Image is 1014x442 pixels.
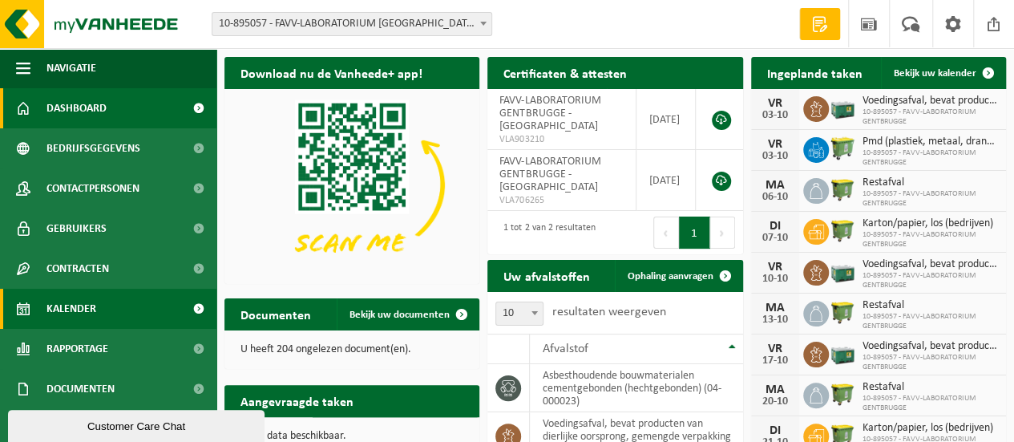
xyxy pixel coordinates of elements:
[829,298,856,326] img: WB-1100-HPE-GN-50
[863,394,998,413] span: 10-895057 - FAVV-LABORATORIUM GENTBRUGGE
[551,306,665,318] label: resultaten weergeven
[46,88,107,128] span: Dashboard
[759,192,791,203] div: 06-10
[829,339,856,367] img: PB-LB-0680-HPE-GN-01
[495,302,543,326] span: 10
[240,431,463,442] p: Geen data beschikbaar.
[224,89,479,281] img: Download de VHEPlus App
[759,355,791,367] div: 17-10
[751,57,879,88] h2: Ingeplande taken
[863,148,998,168] span: 10-895057 - FAVV-LABORATORIUM GENTBRUGGE
[487,260,605,291] h2: Uw afvalstoffen
[863,381,998,394] span: Restafval
[710,217,735,249] button: Next
[653,217,679,249] button: Previous
[829,135,856,162] img: WB-0660-HPE-GN-50
[542,343,588,355] span: Afvalstof
[863,422,998,435] span: Karton/papier, los (bedrijven)
[759,424,791,437] div: DI
[46,209,107,249] span: Gebruikers
[863,136,998,148] span: Pmd (plastiek, metaal, drankkartons) (bedrijven)
[863,258,998,271] span: Voedingsafval, bevat producten van dierlijke oorsprong, gemengde verpakking (exc...
[829,176,856,203] img: WB-1100-HPE-GN-50
[496,302,543,325] span: 10
[487,57,642,88] h2: Certificaten & attesten
[863,107,998,127] span: 10-895057 - FAVV-LABORATORIUM GENTBRUGGE
[212,13,491,35] span: 10-895057 - FAVV-LABORATORIUM GENTBRUGGE - GENTBRUGGE
[863,217,998,230] span: Karton/papier, los (bedrijven)
[240,344,463,355] p: U heeft 204 ongelezen document(en).
[863,340,998,353] span: Voedingsafval, bevat producten van dierlijke oorsprong, gemengde verpakking (exc...
[759,179,791,192] div: MA
[759,220,791,233] div: DI
[894,68,976,79] span: Bekijk uw kalender
[495,215,595,250] div: 1 tot 2 van 2 resultaten
[863,95,998,107] span: Voedingsafval, bevat producten van dierlijke oorsprong, gemengde verpakking (exc...
[679,217,710,249] button: 1
[759,233,791,244] div: 07-10
[863,176,998,189] span: Restafval
[829,257,856,285] img: PB-LB-0680-HPE-GN-01
[881,57,1004,89] a: Bekijk uw kalender
[224,57,438,88] h2: Download nu de Vanheede+ app!
[863,271,998,290] span: 10-895057 - FAVV-LABORATORIUM GENTBRUGGE
[759,138,791,151] div: VR
[863,312,998,331] span: 10-895057 - FAVV-LABORATORIUM GENTBRUGGE
[759,302,791,314] div: MA
[759,274,791,285] div: 10-10
[829,94,856,121] img: PB-LB-0680-HPE-GN-01
[46,329,108,369] span: Rapportage
[224,385,370,416] h2: Aangevraagde taken
[829,217,856,244] img: WB-1100-HPE-GN-50
[46,168,139,209] span: Contactpersonen
[759,314,791,326] div: 13-10
[499,95,600,132] span: FAVV-LABORATORIUM GENTBRUGGE - [GEOGRAPHIC_DATA]
[499,156,600,193] span: FAVV-LABORATORIUM GENTBRUGGE - [GEOGRAPHIC_DATA]
[8,407,268,442] iframe: chat widget
[759,151,791,162] div: 03-10
[863,189,998,209] span: 10-895057 - FAVV-LABORATORIUM GENTBRUGGE
[829,380,856,408] img: WB-1100-HPE-GN-50
[46,369,115,409] span: Documenten
[759,396,791,408] div: 20-10
[759,97,791,110] div: VR
[759,261,791,274] div: VR
[759,343,791,355] div: VR
[46,128,140,168] span: Bedrijfsgegevens
[499,194,624,207] span: VLA706265
[628,271,713,282] span: Ophaling aanvragen
[46,289,96,329] span: Kalender
[46,48,96,88] span: Navigatie
[636,89,695,150] td: [DATE]
[615,260,741,292] a: Ophaling aanvragen
[636,150,695,211] td: [DATE]
[499,133,624,146] span: VLA903210
[863,353,998,372] span: 10-895057 - FAVV-LABORATORIUM GENTBRUGGE
[863,230,998,249] span: 10-895057 - FAVV-LABORATORIUM GENTBRUGGE
[530,364,742,412] td: asbesthoudende bouwmaterialen cementgebonden (hechtgebonden) (04-000023)
[337,298,478,330] a: Bekijk uw documenten
[212,12,492,36] span: 10-895057 - FAVV-LABORATORIUM GENTBRUGGE - GENTBRUGGE
[46,249,109,289] span: Contracten
[759,383,791,396] div: MA
[759,110,791,121] div: 03-10
[863,299,998,312] span: Restafval
[224,298,327,330] h2: Documenten
[349,310,450,320] span: Bekijk uw documenten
